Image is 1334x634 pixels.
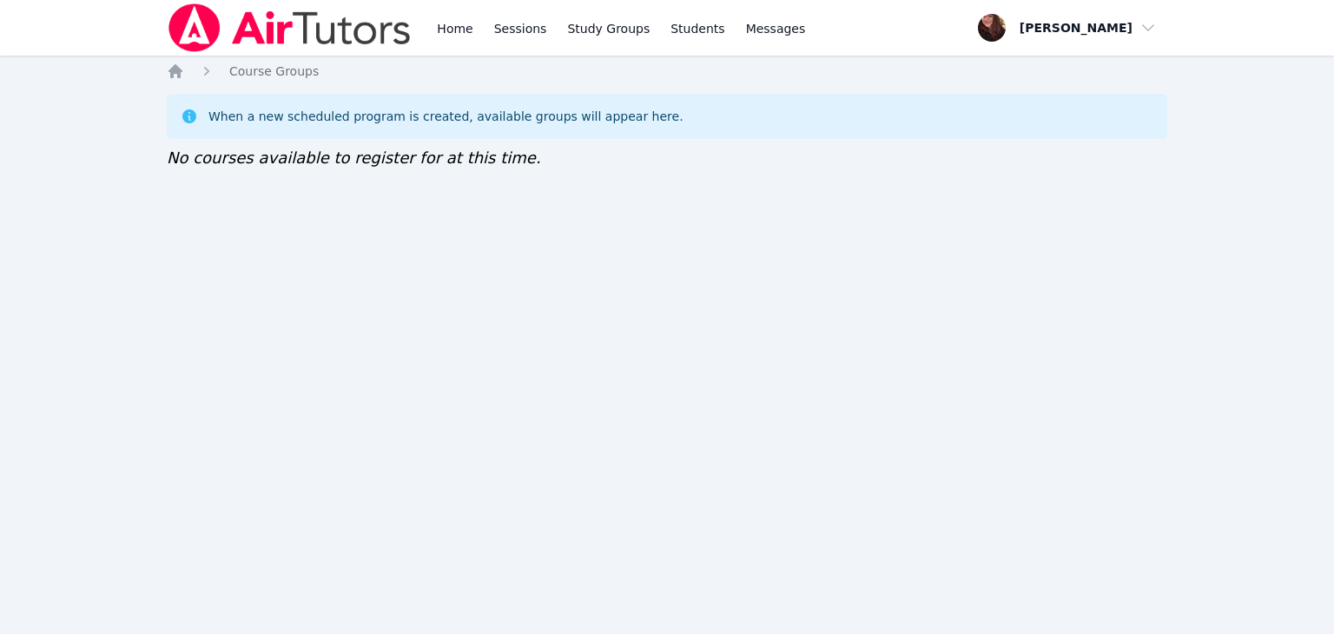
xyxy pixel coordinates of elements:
[167,63,1167,80] nav: Breadcrumb
[229,64,319,78] span: Course Groups
[229,63,319,80] a: Course Groups
[208,108,684,125] div: When a new scheduled program is created, available groups will appear here.
[167,3,413,52] img: Air Tutors
[746,20,806,37] span: Messages
[167,149,541,167] span: No courses available to register for at this time.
